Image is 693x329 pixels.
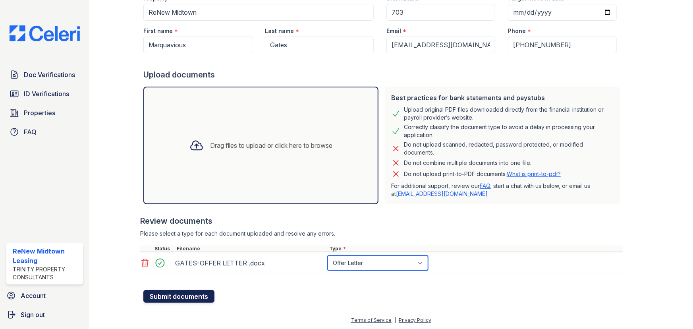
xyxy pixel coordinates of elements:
div: Type [328,246,623,252]
span: Sign out [21,310,45,319]
div: Trinity Property Consultants [13,265,80,281]
label: Email [386,27,401,35]
span: Properties [24,108,55,118]
span: Account [21,291,46,300]
div: Best practices for bank statements and paystubs [391,93,614,103]
div: Correctly classify the document type to avoid a delay in processing your application. [404,123,614,139]
label: First name [143,27,173,35]
div: Filename [175,246,328,252]
p: Do not upload print-to-PDF documents. [404,170,561,178]
div: ReNew Midtown Leasing [13,246,80,265]
div: Do not combine multiple documents into one file. [404,158,531,168]
span: FAQ [24,127,37,137]
p: For additional support, review our , start a chat with us below, or email us at [391,182,614,198]
a: FAQ [480,182,490,189]
img: CE_Logo_Blue-a8612792a0a2168367f1c8372b55b34899dd931a85d93a1a3d3e32e68fde9ad4.png [3,25,86,41]
label: Phone [508,27,526,35]
div: Drag files to upload or click here to browse [210,141,332,150]
span: ID Verifications [24,89,69,99]
div: | [394,317,396,323]
a: Properties [6,105,83,121]
div: GATES-OFFER LETTER .docx [175,257,324,269]
div: Upload original PDF files downloaded directly from the financial institution or payroll provider’... [404,106,614,122]
div: Please select a type for each document uploaded and resolve any errors. [140,230,623,238]
a: [EMAIL_ADDRESS][DOMAIN_NAME] [396,190,488,197]
a: Terms of Service [351,317,392,323]
a: Privacy Policy [399,317,431,323]
a: Account [3,288,86,304]
div: Upload documents [143,69,623,80]
a: FAQ [6,124,83,140]
button: Submit documents [143,290,214,303]
span: Doc Verifications [24,70,75,79]
a: What is print-to-pdf? [507,170,561,177]
div: Status [153,246,175,252]
a: Doc Verifications [6,67,83,83]
a: ID Verifications [6,86,83,102]
a: Sign out [3,307,86,323]
label: Last name [265,27,294,35]
div: Review documents [140,215,623,226]
div: Do not upload scanned, redacted, password protected, or modified documents. [404,141,614,157]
